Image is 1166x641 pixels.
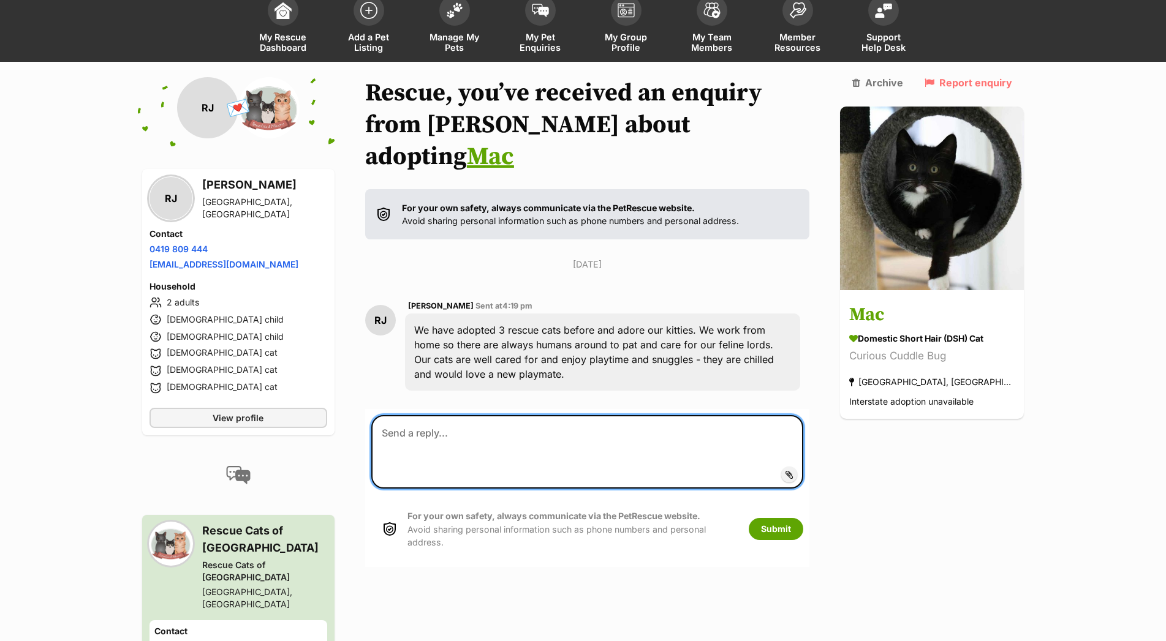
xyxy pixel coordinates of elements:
span: Sent at [475,301,532,310]
span: Support Help Desk [856,32,911,53]
button: Submit [749,518,803,540]
li: [DEMOGRAPHIC_DATA] child [150,329,327,344]
img: dashboard-icon-eb2f2d2d3e046f16d808141f083e7271f6b2e854fb5c12c21221c1fb7104beca.svg [274,2,292,19]
span: Manage My Pets [427,32,482,53]
span: 4:19 pm [502,301,532,310]
strong: For your own safety, always communicate via the PetRescue website. [407,511,700,521]
span: Interstate adoption unavailable [849,397,974,407]
div: RJ [365,305,396,335]
p: [DATE] [365,258,810,271]
span: My Rescue Dashboard [256,32,311,53]
div: [GEOGRAPHIC_DATA], [GEOGRAPHIC_DATA] [849,374,1015,391]
img: conversation-icon-4a6f8262b818ee0b60e3300018af0b2d0b884aa5de6e9bcb8d3d4eeb1a70a7c4.svg [226,466,251,484]
h3: Mac [849,302,1015,329]
span: Member Resources [770,32,825,53]
a: View profile [150,408,327,428]
a: Archive [852,77,903,88]
span: [PERSON_NAME] [408,301,474,310]
img: Rescue Cats of Melbourne profile pic [150,522,192,565]
li: 2 adults [150,295,327,310]
span: My Team Members [684,32,740,53]
span: My Pet Enquiries [513,32,568,53]
div: RJ [177,77,238,138]
div: RJ [150,177,192,220]
img: manage-my-pets-icon-02211641906a0b7f246fdf0571729dbe1e7629f14944591b6c1af311fb30b64b.svg [446,2,463,18]
a: [EMAIL_ADDRESS][DOMAIN_NAME] [150,259,298,269]
h4: Contact [150,228,327,240]
img: Rescue Cats of Melbourne profile pic [238,77,300,138]
div: Domestic Short Hair (DSH) Cat [849,332,1015,345]
img: group-profile-icon-3fa3cf56718a62981997c0bc7e787c4b2cf8bcc04b72c1350f741eb67cf2f40e.svg [618,3,635,18]
li: [DEMOGRAPHIC_DATA] child [150,312,327,327]
span: 💌 [224,95,252,121]
span: View profile [213,411,263,424]
div: We have adopted 3 rescue cats before and adore our kitties. We work from home so there are always... [405,313,801,391]
strong: For your own safety, always communicate via the PetRescue website. [402,203,695,213]
a: Mac [467,141,514,172]
img: add-pet-listing-icon-0afa8454b4691262ce3f59096e99ab1cd57d4a30225e0717b998d2c9b9846f56.svg [360,2,377,19]
a: Report enquiry [925,77,1012,88]
div: Curious Cuddle Bug [849,348,1015,365]
h4: Contact [154,625,322,637]
img: pet-enquiries-icon-7e3ad2cf08bfb03b45e93fb7055b45f3efa6380592205ae92323e6603595dc1f.svg [532,4,549,17]
h3: Rescue Cats of [GEOGRAPHIC_DATA] [202,522,327,557]
li: [DEMOGRAPHIC_DATA] cat [150,381,327,395]
h4: Household [150,280,327,293]
img: help-desk-icon-fdf02630f3aa405de69fd3d07c3f3aa587a6932b1a1747fa1d2bba05be0121f9.svg [875,3,892,18]
img: Mac [840,107,1024,290]
span: My Group Profile [599,32,654,53]
div: Rescue Cats of [GEOGRAPHIC_DATA] [202,559,327,583]
a: 0419 809 444 [150,244,208,254]
span: Add a Pet Listing [341,32,396,53]
a: Mac Domestic Short Hair (DSH) Cat Curious Cuddle Bug [GEOGRAPHIC_DATA], [GEOGRAPHIC_DATA] Interst... [840,293,1024,419]
li: [DEMOGRAPHIC_DATA] cat [150,364,327,378]
img: member-resources-icon-8e73f808a243e03378d46382f2149f9095a855e16c252ad45f914b54edf8863c.svg [789,2,806,18]
p: Avoid sharing personal information such as phone numbers and personal address. [402,201,739,228]
p: Avoid sharing personal information such as phone numbers and personal address. [407,509,736,549]
h1: Rescue, you’ve received an enquiry from [PERSON_NAME] about adopting [365,77,810,173]
div: [GEOGRAPHIC_DATA], [GEOGRAPHIC_DATA] [202,196,327,220]
li: [DEMOGRAPHIC_DATA] cat [150,347,327,361]
h3: [PERSON_NAME] [202,176,327,193]
img: team-members-icon-5396bd8760b3fe7c0b43da4ab00e1e3bb1a5d9ba89233759b79545d2d3fc5d0d.svg [703,2,721,18]
div: [GEOGRAPHIC_DATA], [GEOGRAPHIC_DATA] [202,586,327,610]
